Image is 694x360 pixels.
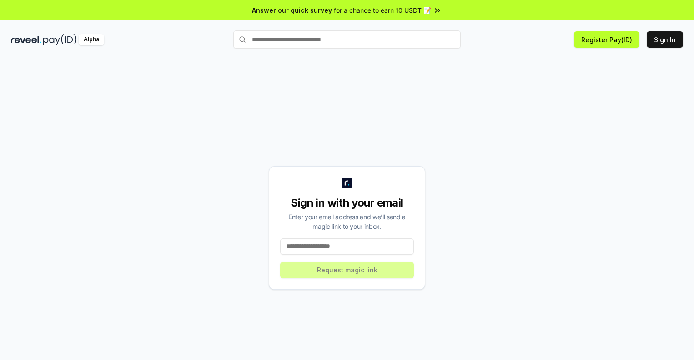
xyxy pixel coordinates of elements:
span: Answer our quick survey [252,5,332,15]
span: for a chance to earn 10 USDT 📝 [334,5,431,15]
div: Alpha [79,34,104,45]
div: Sign in with your email [280,196,414,210]
img: reveel_dark [11,34,41,45]
button: Register Pay(ID) [574,31,639,48]
img: logo_small [342,178,352,188]
div: Enter your email address and we’ll send a magic link to your inbox. [280,212,414,231]
img: pay_id [43,34,77,45]
button: Sign In [647,31,683,48]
